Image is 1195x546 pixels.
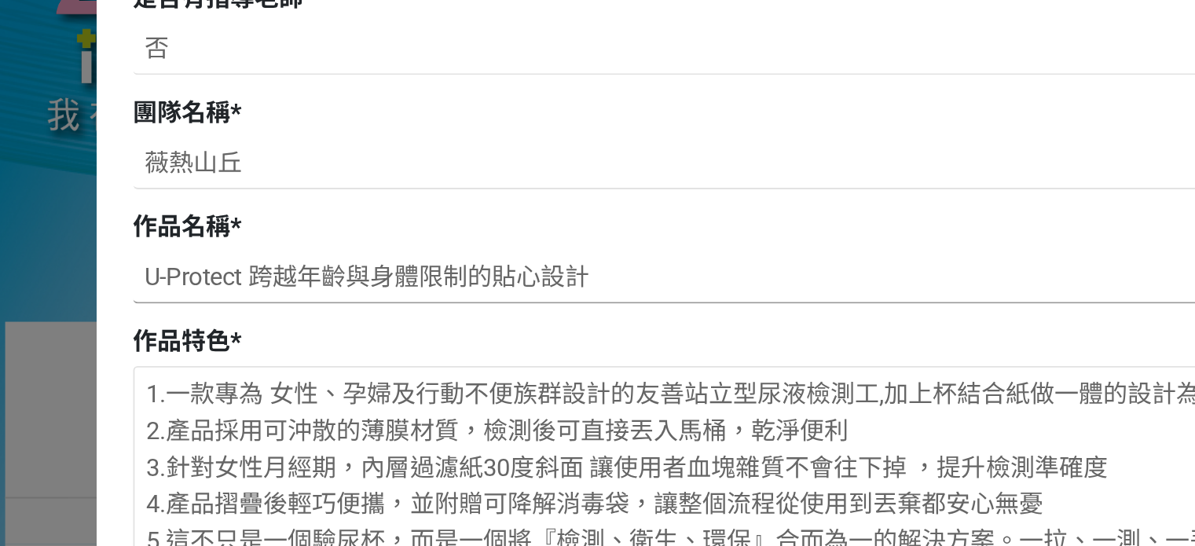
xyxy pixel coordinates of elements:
[1031,12,1097,24] span: 收藏這個活動
[240,236,290,251] span: 作品名稱
[240,177,290,192] span: 團隊名稱
[174,68,1022,218] img: 2025年ICARE身心障礙與高齡者輔具產品通用設計競賽
[189,423,802,442] h1: 比賽說明
[906,493,928,505] span: 投稿
[878,485,956,511] button: 投稿
[189,473,293,493] strong: 一、活動目的
[189,500,227,515] span: 本競賽
[240,295,290,310] span: 作品特色
[189,500,793,533] span: 將徵選符合主題概念表現的通用設計作品，包含身心障礙與高齡者輔具通用設計及其他能夠改善或提升生活品質，增加生活便利性，促進環境永續發展概念之通用產品設計。
[240,118,328,133] span: 是否有指導老師
[240,37,302,56] span: 報名表單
